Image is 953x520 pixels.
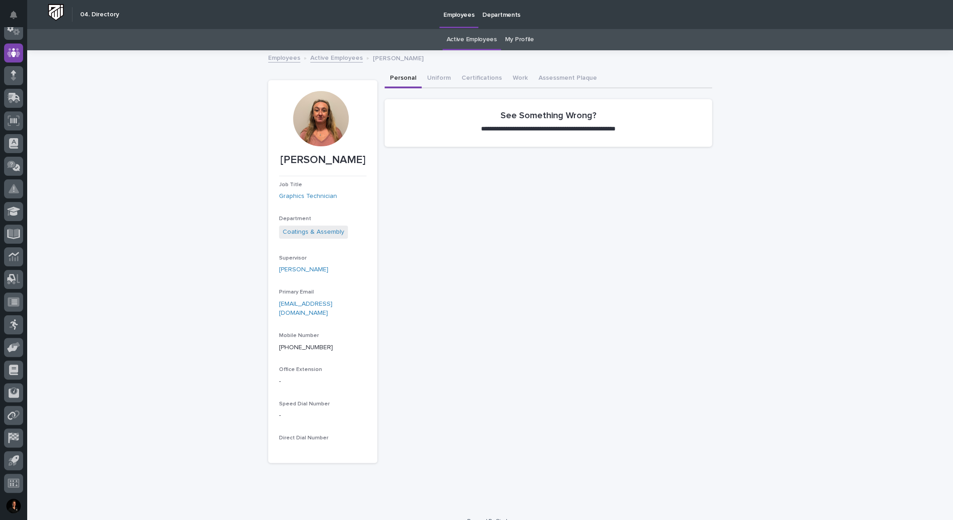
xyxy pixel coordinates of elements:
[279,265,328,274] a: [PERSON_NAME]
[279,344,333,351] a: [PHONE_NUMBER]
[507,69,533,88] button: Work
[501,110,597,121] h2: See Something Wrong?
[456,69,507,88] button: Certifications
[279,367,322,372] span: Office Extension
[279,192,337,201] a: Graphics Technician
[279,411,366,420] p: -
[422,69,456,88] button: Uniform
[279,289,314,295] span: Primary Email
[283,227,344,237] a: Coatings & Assembly
[447,29,497,50] a: Active Employees
[279,377,366,386] p: -
[533,69,602,88] button: Assessment Plaque
[505,29,534,50] a: My Profile
[268,52,300,63] a: Employees
[279,301,332,317] a: [EMAIL_ADDRESS][DOMAIN_NAME]
[279,435,328,441] span: Direct Dial Number
[279,401,330,407] span: Speed Dial Number
[279,333,319,338] span: Mobile Number
[279,216,311,221] span: Department
[310,52,363,63] a: Active Employees
[279,255,307,261] span: Supervisor
[373,53,424,63] p: [PERSON_NAME]
[48,4,64,21] img: Workspace Logo
[80,11,119,19] h2: 04. Directory
[385,69,422,88] button: Personal
[279,154,366,167] p: [PERSON_NAME]
[4,5,23,24] button: Notifications
[279,182,302,188] span: Job Title
[4,496,23,515] button: users-avatar
[11,11,23,25] div: Notifications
